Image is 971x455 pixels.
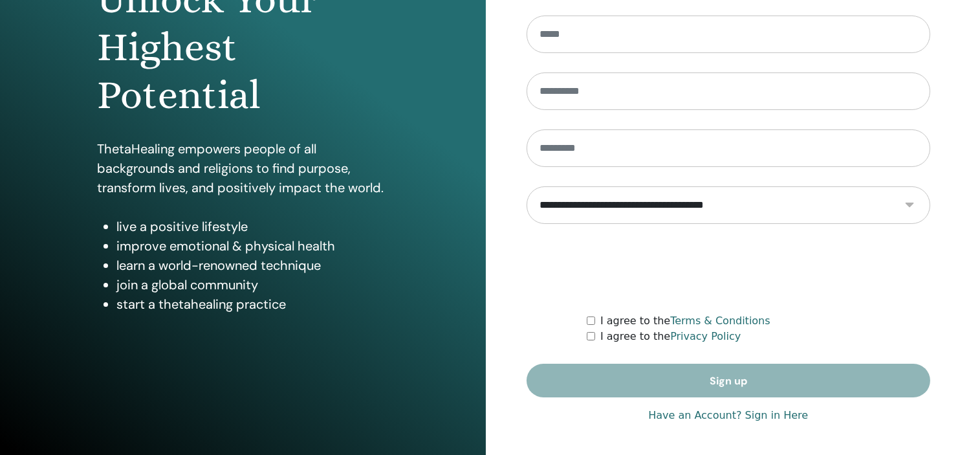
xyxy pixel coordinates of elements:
li: live a positive lifestyle [116,217,388,236]
label: I agree to the [600,329,741,344]
p: ThetaHealing empowers people of all backgrounds and religions to find purpose, transform lives, a... [97,139,388,197]
a: Terms & Conditions [670,315,770,327]
a: Have an Account? Sign in Here [648,408,808,423]
li: join a global community [116,275,388,294]
li: improve emotional & physical health [116,236,388,256]
a: Privacy Policy [670,330,741,342]
iframe: reCAPTCHA [630,243,827,294]
li: start a thetahealing practice [116,294,388,314]
label: I agree to the [600,313,770,329]
li: learn a world-renowned technique [116,256,388,275]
